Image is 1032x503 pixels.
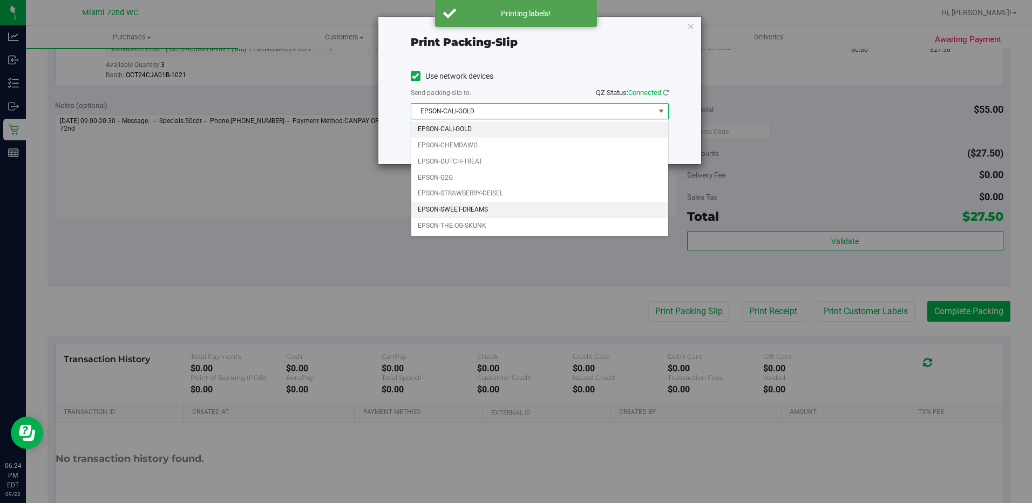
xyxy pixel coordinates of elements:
span: Print packing-slip [411,36,518,49]
label: Send packing-slip to: [411,88,471,98]
label: Use network devices [411,71,493,82]
li: EPSON-CHEMDAWG [411,138,668,154]
li: EPSON-SWEET-DREAMS [411,202,668,218]
span: QZ Status: [596,89,669,97]
span: select [654,104,668,119]
span: EPSON-CALI-GOLD [411,104,655,119]
li: EPSON-THE-OG-SKUNK [411,218,668,234]
li: EPSON-CALI-GOLD [411,121,668,138]
li: EPSON-STRAWBERRY-DEISEL [411,186,668,202]
span: Connected [628,89,661,97]
div: Printing labels! [462,8,589,19]
li: EPSON-G2G [411,170,668,186]
iframe: Resource center [11,417,43,449]
li: EPSON-DUTCH-TREAT [411,154,668,170]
